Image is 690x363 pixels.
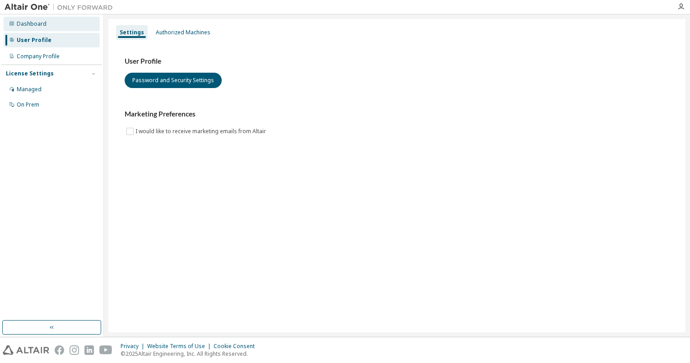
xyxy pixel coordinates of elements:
div: Managed [17,86,42,93]
img: youtube.svg [99,345,112,355]
div: Dashboard [17,20,47,28]
p: © 2025 Altair Engineering, Inc. All Rights Reserved. [121,350,260,358]
div: Company Profile [17,53,60,60]
div: License Settings [6,70,54,77]
img: linkedin.svg [84,345,94,355]
img: instagram.svg [70,345,79,355]
div: Cookie Consent [214,343,260,350]
div: User Profile [17,37,51,44]
label: I would like to receive marketing emails from Altair [135,126,268,137]
img: altair_logo.svg [3,345,49,355]
div: On Prem [17,101,39,108]
h3: User Profile [125,57,669,66]
img: Altair One [5,3,117,12]
div: Settings [120,29,144,36]
div: Privacy [121,343,147,350]
img: facebook.svg [55,345,64,355]
button: Password and Security Settings [125,73,222,88]
h3: Marketing Preferences [125,110,669,119]
div: Website Terms of Use [147,343,214,350]
div: Authorized Machines [156,29,210,36]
